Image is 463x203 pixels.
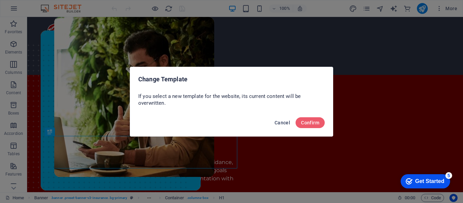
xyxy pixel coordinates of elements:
div: Get Started [20,7,49,14]
button: Cancel [272,117,293,128]
button: Confirm [296,117,325,128]
p: If you select a new template for the website, its current content will be overwritten. [138,93,325,106]
div: 5 [50,1,57,8]
span: Confirm [301,120,319,125]
span: Cancel [275,120,290,125]
h2: Change Template [138,75,325,83]
div: Get Started 5 items remaining, 0% complete [5,3,55,18]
